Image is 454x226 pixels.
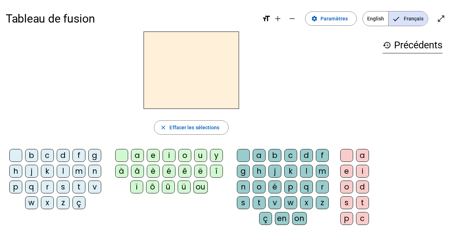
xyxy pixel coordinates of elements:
div: î [210,165,223,178]
div: h [253,165,266,178]
div: f [72,149,85,162]
div: m [316,165,329,178]
div: z [316,196,329,209]
div: o [253,181,266,193]
div: n [88,165,101,178]
mat-icon: history [383,41,391,49]
div: è [147,165,160,178]
span: Français [389,11,428,26]
span: English [363,11,388,26]
div: t [72,181,85,193]
h1: Tableau de fusion [6,7,256,30]
div: a [356,149,369,162]
h3: Précédents [383,37,443,53]
div: ü [178,181,191,193]
mat-icon: add [273,14,282,23]
div: v [88,181,101,193]
span: Paramètres [320,14,348,23]
div: z [57,196,70,209]
div: e [147,149,160,162]
div: i [356,165,369,178]
div: ou [193,181,208,193]
div: ï [130,181,143,193]
div: à [115,165,128,178]
div: x [300,196,313,209]
div: h [9,165,22,178]
div: q [25,181,38,193]
div: k [284,165,297,178]
div: l [57,165,70,178]
div: k [41,165,54,178]
div: j [268,165,281,178]
div: ô [146,181,159,193]
div: ç [72,196,85,209]
mat-icon: open_in_full [437,14,445,23]
div: j [25,165,38,178]
div: o [178,149,191,162]
div: d [300,149,313,162]
div: m [72,165,85,178]
button: Diminuer la taille de la police [285,11,299,26]
div: û [162,181,175,193]
div: v [268,196,281,209]
div: t [253,196,266,209]
div: ç [259,212,272,225]
div: é [268,181,281,193]
div: s [237,196,250,209]
div: u [194,149,207,162]
button: Paramètres [305,11,357,26]
mat-icon: settings [311,15,318,22]
div: é [163,165,175,178]
div: w [284,196,297,209]
div: r [41,181,54,193]
div: s [57,181,70,193]
div: ë [194,165,207,178]
mat-icon: remove [288,14,296,23]
div: c [41,149,54,162]
div: â [131,165,144,178]
div: g [237,165,250,178]
div: y [210,149,223,162]
button: Effacer les sélections [154,120,228,135]
div: s [340,196,353,209]
div: p [340,212,353,225]
button: Entrer en plein écran [434,11,448,26]
div: c [356,212,369,225]
div: d [356,181,369,193]
div: w [25,196,38,209]
div: b [268,149,281,162]
div: n [237,181,250,193]
div: d [57,149,70,162]
div: o [340,181,353,193]
div: a [131,149,144,162]
mat-button-toggle-group: Language selection [362,11,428,26]
div: en [275,212,289,225]
div: p [284,181,297,193]
div: f [316,149,329,162]
div: c [284,149,297,162]
span: Effacer les sélections [169,123,219,132]
div: on [292,212,307,225]
div: a [253,149,266,162]
div: l [300,165,313,178]
div: g [88,149,101,162]
mat-icon: close [160,124,167,131]
button: Augmenter la taille de la police [271,11,285,26]
div: q [300,181,313,193]
div: t [356,196,369,209]
mat-icon: format_size [262,14,271,23]
div: r [316,181,329,193]
div: i [163,149,175,162]
div: ê [178,165,191,178]
div: b [25,149,38,162]
div: x [41,196,54,209]
div: p [9,181,22,193]
div: e [340,165,353,178]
